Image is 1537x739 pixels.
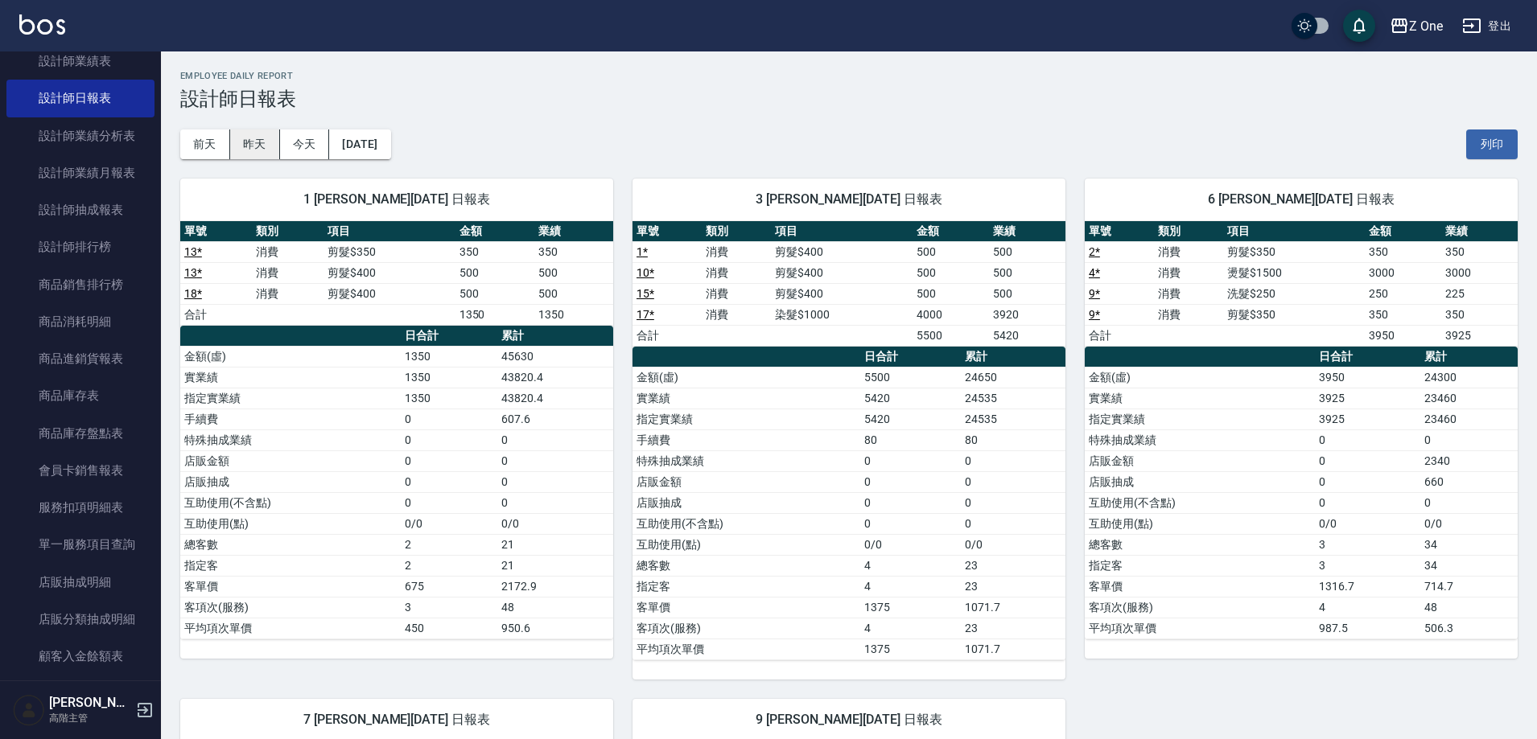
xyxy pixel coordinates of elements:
[401,450,498,471] td: 0
[1085,534,1315,555] td: 總客數
[1315,555,1420,576] td: 3
[1315,492,1420,513] td: 0
[6,638,155,675] a: 顧客入金餘額表
[989,241,1065,262] td: 500
[1223,304,1365,325] td: 剪髮$350
[913,262,989,283] td: 500
[1085,388,1315,409] td: 實業績
[534,262,613,283] td: 500
[1315,513,1420,534] td: 0/0
[913,283,989,304] td: 500
[1315,576,1420,597] td: 1316.7
[1085,471,1315,492] td: 店販抽成
[702,241,771,262] td: 消費
[1315,597,1420,618] td: 4
[401,534,498,555] td: 2
[455,262,534,283] td: 500
[961,618,1065,638] td: 23
[961,367,1065,388] td: 24650
[1365,304,1441,325] td: 350
[633,492,860,513] td: 店販抽成
[1420,534,1518,555] td: 34
[1085,347,1518,639] table: a dense table
[497,618,613,638] td: 950.6
[771,241,913,262] td: 剪髮$400
[401,492,498,513] td: 0
[252,283,323,304] td: 消費
[860,555,961,576] td: 4
[497,513,613,534] td: 0/0
[633,618,860,638] td: 客項次(服務)
[1315,367,1420,388] td: 3950
[180,492,401,513] td: 互助使用(不含點)
[989,304,1065,325] td: 3920
[1420,555,1518,576] td: 34
[702,283,771,304] td: 消費
[860,513,961,534] td: 0
[1315,409,1420,429] td: 3925
[1441,283,1518,304] td: 225
[961,450,1065,471] td: 0
[180,429,401,450] td: 特殊抽成業績
[989,283,1065,304] td: 500
[860,597,961,618] td: 1375
[771,304,913,325] td: 染髮$1000
[1154,304,1223,325] td: 消費
[180,576,401,597] td: 客單價
[961,492,1065,513] td: 0
[497,367,613,388] td: 43820.4
[180,534,401,555] td: 總客數
[180,88,1518,110] h3: 設計師日報表
[323,262,455,283] td: 剪髮$400
[6,303,155,340] a: 商品消耗明細
[1420,388,1518,409] td: 23460
[1085,429,1315,450] td: 特殊抽成業績
[1085,618,1315,638] td: 平均項次單價
[1104,191,1498,207] span: 6 [PERSON_NAME][DATE] 日報表
[6,80,155,117] a: 設計師日報表
[401,326,498,347] th: 日合計
[180,555,401,576] td: 指定客
[1154,262,1223,283] td: 消費
[455,241,534,262] td: 350
[497,576,613,597] td: 2172.9
[6,191,155,228] a: 設計師抽成報表
[180,71,1518,81] h2: Employee Daily Report
[1223,283,1365,304] td: 洗髮$250
[702,262,771,283] td: 消費
[1085,555,1315,576] td: 指定客
[633,429,860,450] td: 手續費
[1420,471,1518,492] td: 660
[633,534,860,555] td: 互助使用(點)
[860,367,961,388] td: 5500
[633,471,860,492] td: 店販金額
[702,304,771,325] td: 消費
[1420,618,1518,638] td: 506.3
[771,283,913,304] td: 剪髮$400
[1441,241,1518,262] td: 350
[252,241,323,262] td: 消費
[961,347,1065,367] th: 累計
[1085,221,1154,242] th: 單號
[633,367,860,388] td: 金額(虛)
[497,346,613,367] td: 45630
[1441,304,1518,325] td: 350
[6,601,155,638] a: 店販分類抽成明細
[1420,576,1518,597] td: 714.7
[961,597,1065,618] td: 1071.7
[1420,597,1518,618] td: 48
[6,526,155,563] a: 單一服務項目查詢
[180,221,613,326] table: a dense table
[6,228,155,265] a: 設計師排行榜
[6,377,155,414] a: 商品庫存表
[1085,221,1518,347] table: a dense table
[652,712,1046,728] span: 9 [PERSON_NAME][DATE] 日報表
[633,555,860,576] td: 總客數
[913,221,989,242] th: 金額
[180,129,230,159] button: 前天
[1085,492,1315,513] td: 互助使用(不含點)
[6,43,155,80] a: 設計師業績表
[1441,221,1518,242] th: 業績
[860,347,961,367] th: 日合計
[1409,16,1443,36] div: Z One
